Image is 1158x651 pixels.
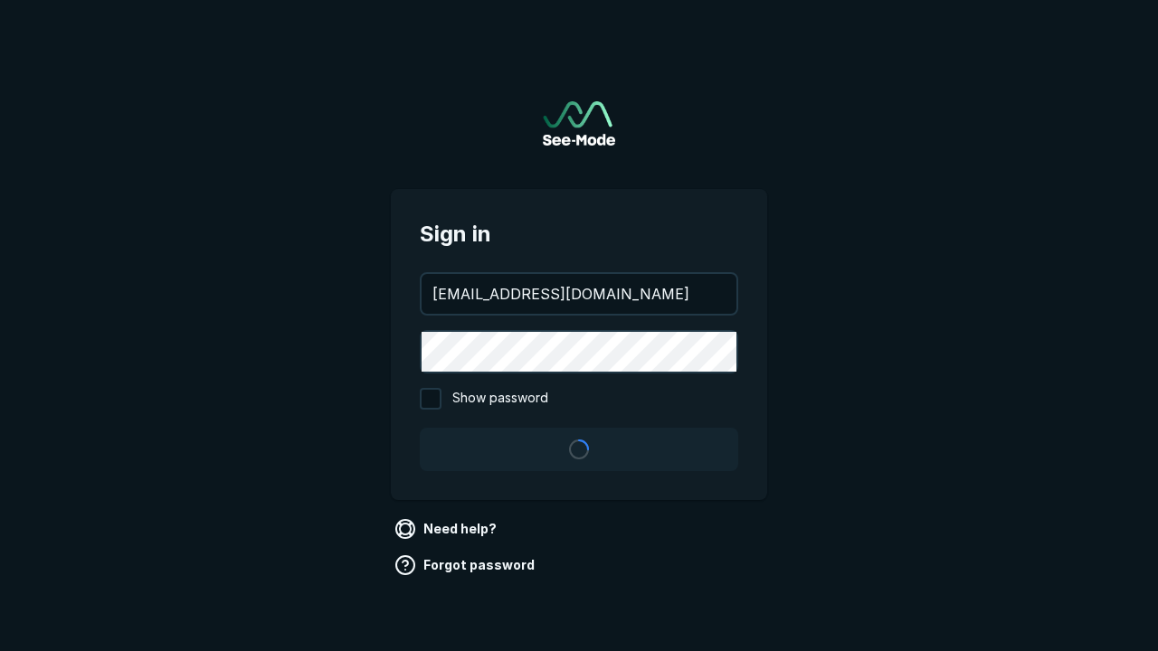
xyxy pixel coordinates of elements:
span: Sign in [420,218,738,250]
a: Go to sign in [543,101,615,146]
span: Show password [452,388,548,410]
a: Need help? [391,514,504,543]
input: your@email.com [422,274,736,314]
a: Forgot password [391,551,542,580]
img: See-Mode Logo [543,101,615,146]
